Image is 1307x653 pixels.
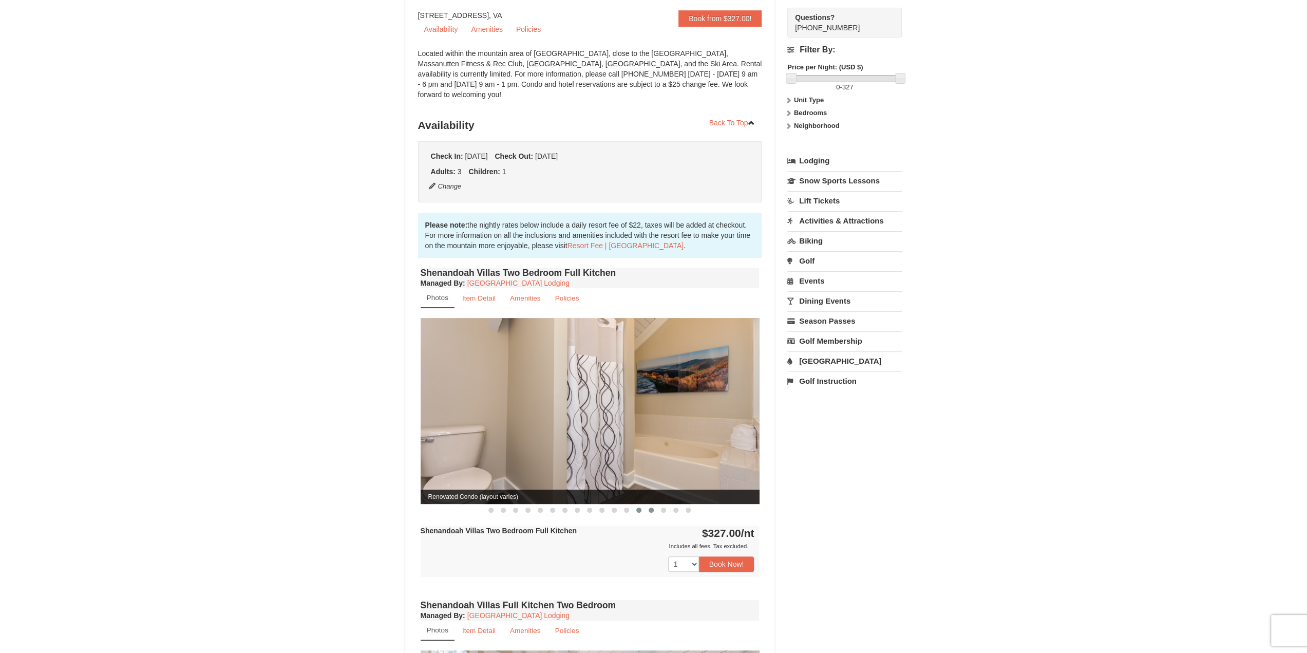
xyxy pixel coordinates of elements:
button: Book Now! [699,556,754,572]
img: Renovated Condo (layout varies) [421,318,760,503]
a: Back To Top [703,115,762,130]
span: /nt [741,527,754,539]
strong: : [421,611,465,620]
span: 0 [836,83,840,91]
span: [DATE] [535,152,558,160]
a: Amenities [503,288,547,308]
a: Season Passes [787,311,902,330]
strong: Bedrooms [794,109,827,117]
span: [PHONE_NUMBER] [795,12,883,32]
a: Golf [787,251,902,270]
span: 3 [458,167,462,176]
span: Managed By [421,611,463,620]
label: - [787,82,902,92]
small: Policies [555,294,579,302]
strong: $327.00 [702,527,754,539]
small: Photos [427,294,448,302]
small: Policies [555,627,579,635]
strong: Neighborhood [794,122,840,129]
a: [GEOGRAPHIC_DATA] Lodging [467,279,570,287]
strong: Adults: [431,167,456,176]
div: the nightly rates below include a daily resort fee of $22, taxes will be added at checkout. For m... [418,213,762,258]
strong: Please note: [425,221,467,229]
a: Amenities [465,22,508,37]
strong: Price per Night: (USD $) [787,63,863,71]
span: 327 [842,83,854,91]
span: Managed By [421,279,463,287]
small: Photos [427,626,448,634]
strong: Check Out: [495,152,533,160]
small: Amenities [510,627,541,635]
a: Photos [421,288,454,308]
button: Change [428,181,462,192]
small: Amenities [510,294,541,302]
a: Lift Tickets [787,191,902,210]
a: Snow Sports Lessons [787,171,902,190]
h4: Filter By: [787,45,902,54]
a: Policies [510,22,547,37]
a: Activities & Attractions [787,211,902,230]
div: Includes all fees. Tax excluded. [421,541,754,551]
strong: : [421,279,465,287]
a: Photos [421,621,454,641]
strong: Children: [468,167,500,176]
a: Events [787,271,902,290]
a: Resort Fee | [GEOGRAPHIC_DATA] [567,241,684,250]
h3: Availability [418,115,762,136]
a: Policies [548,288,585,308]
strong: Unit Type [794,96,824,104]
a: Policies [548,621,585,641]
a: Golf Membership [787,331,902,350]
a: [GEOGRAPHIC_DATA] [787,351,902,370]
div: Located within the mountain area of [GEOGRAPHIC_DATA], close to the [GEOGRAPHIC_DATA], Massanutte... [418,48,762,110]
strong: Questions? [795,13,835,22]
a: Availability [418,22,464,37]
a: Lodging [787,152,902,170]
small: Item Detail [462,627,496,635]
a: Biking [787,231,902,250]
strong: Shenandoah Villas Two Bedroom Full Kitchen [421,527,577,535]
h4: Shenandoah Villas Two Bedroom Full Kitchen [421,268,760,278]
span: Renovated Condo (layout varies) [421,490,760,504]
a: Dining Events [787,291,902,310]
a: Item Detail [456,288,502,308]
strong: Check In: [431,152,463,160]
span: 1 [502,167,506,176]
h4: Shenandoah Villas Full Kitchen Two Bedroom [421,600,760,610]
span: [DATE] [465,152,487,160]
a: Item Detail [456,621,502,641]
a: [GEOGRAPHIC_DATA] Lodging [467,611,570,620]
a: Amenities [503,621,547,641]
a: Book from $327.00! [678,10,762,27]
small: Item Detail [462,294,496,302]
a: Golf Instruction [787,371,902,390]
